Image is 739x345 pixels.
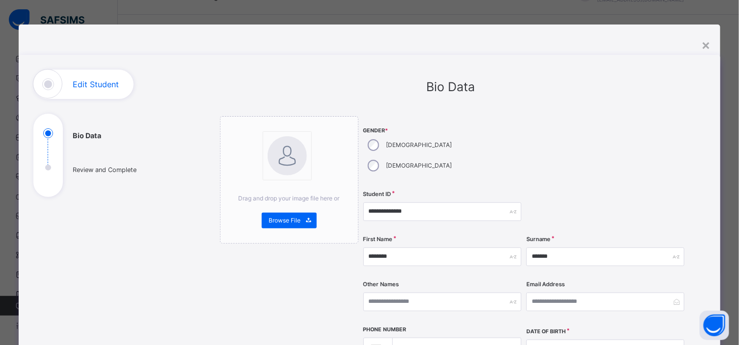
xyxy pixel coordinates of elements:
span: Drag and drop your image file here or [239,195,340,202]
button: Open asap [700,311,729,340]
div: × [701,34,711,55]
label: Phone Number [363,326,407,334]
label: Other Names [363,280,399,289]
h1: Edit Student [73,80,119,88]
label: Email Address [526,280,565,289]
label: Surname [526,235,551,244]
span: Browse File [269,216,301,225]
label: Student ID [363,190,391,198]
label: [DEMOGRAPHIC_DATA] [386,161,452,170]
span: Bio Data [426,79,475,94]
div: bannerImageDrag and drop your image file here orBrowse File [220,116,358,244]
span: Gender [363,127,521,135]
label: [DEMOGRAPHIC_DATA] [386,141,452,149]
img: bannerImage [268,136,307,175]
label: Date of Birth [526,328,566,336]
label: First Name [363,235,393,244]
